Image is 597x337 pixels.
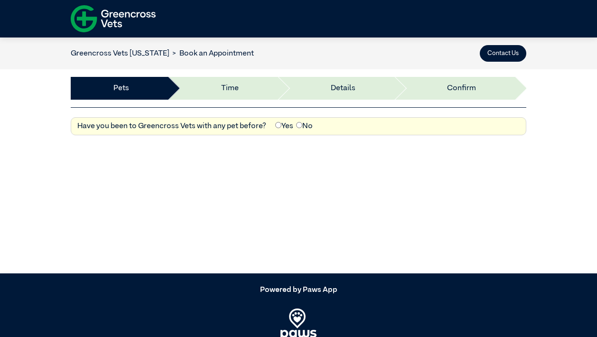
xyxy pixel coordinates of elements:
[480,45,526,62] button: Contact Us
[71,50,169,57] a: Greencross Vets [US_STATE]
[77,121,266,132] label: Have you been to Greencross Vets with any pet before?
[71,2,156,35] img: f-logo
[71,286,526,295] h5: Powered by Paws App
[113,83,129,94] a: Pets
[71,48,254,59] nav: breadcrumb
[296,121,313,132] label: No
[275,122,281,128] input: Yes
[169,48,254,59] li: Book an Appointment
[275,121,293,132] label: Yes
[296,122,302,128] input: No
